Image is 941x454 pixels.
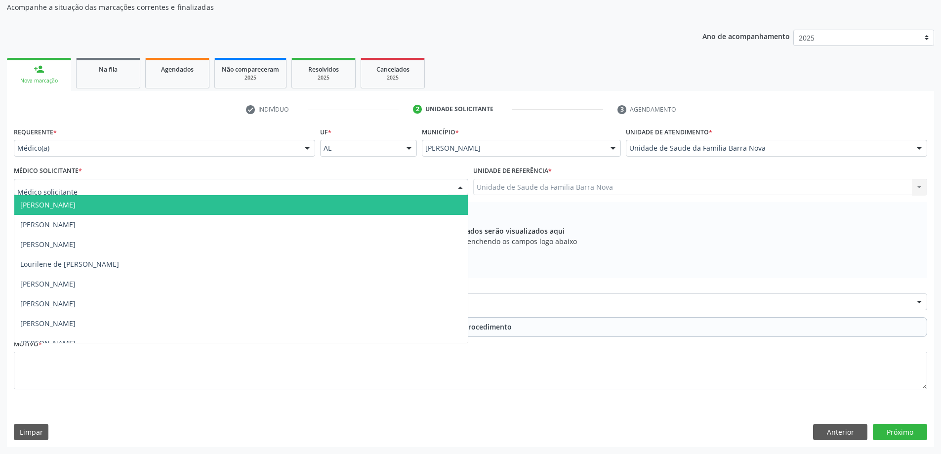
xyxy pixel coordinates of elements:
button: Próximo [873,424,927,441]
span: Adicione os procedimentos preenchendo os campos logo abaixo [364,236,577,247]
span: Na fila [99,65,118,74]
div: 2025 [368,74,417,82]
div: Unidade solicitante [425,105,493,114]
span: Adicionar Procedimento [430,322,512,332]
span: Resolvidos [308,65,339,74]
span: [PERSON_NAME] [20,338,76,348]
span: [PERSON_NAME] [20,279,76,289]
button: Anterior [813,424,867,441]
label: Unidade de atendimento [626,124,712,140]
span: Unidade de Saude da Familia Barra Nova [629,143,907,153]
input: Médico solicitante [17,182,448,202]
span: [PERSON_NAME] [20,240,76,249]
span: [PERSON_NAME] [425,143,601,153]
label: Motivo [14,337,42,352]
p: Acompanhe a situação das marcações correntes e finalizadas [7,2,656,12]
span: [PERSON_NAME] [20,299,76,308]
div: person_add [34,64,44,75]
div: 2 [413,105,422,114]
span: [PERSON_NAME] [20,220,76,229]
label: Médico Solicitante [14,164,82,179]
div: 2025 [222,74,279,82]
span: Lourilene de [PERSON_NAME] [20,259,119,269]
div: Nova marcação [14,77,64,84]
label: Unidade de referência [473,164,552,179]
span: AL [324,143,397,153]
span: Os procedimentos adicionados serão visualizados aqui [376,226,565,236]
span: [PERSON_NAME] [20,200,76,209]
span: Médico(a) [17,143,295,153]
label: UF [320,124,331,140]
span: [PERSON_NAME] [20,319,76,328]
div: 2025 [299,74,348,82]
span: Cancelados [376,65,409,74]
label: Requerente [14,124,57,140]
span: Não compareceram [222,65,279,74]
button: Adicionar Procedimento [14,317,927,337]
p: Ano de acompanhamento [702,30,790,42]
span: Agendados [161,65,194,74]
label: Município [422,124,459,140]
